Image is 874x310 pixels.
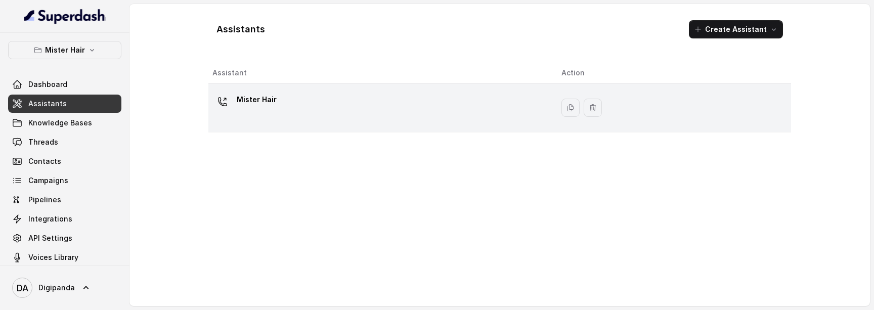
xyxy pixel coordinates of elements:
span: Threads [28,137,58,147]
span: Pipelines [28,195,61,205]
span: Campaigns [28,175,68,186]
span: Knowledge Bases [28,118,92,128]
a: Threads [8,133,121,151]
th: Action [553,63,791,83]
a: Pipelines [8,191,121,209]
a: Voices Library [8,248,121,267]
span: Dashboard [28,79,67,90]
a: API Settings [8,229,121,247]
a: Dashboard [8,75,121,94]
a: Integrations [8,210,121,228]
th: Assistant [208,63,553,83]
span: Contacts [28,156,61,166]
a: Assistants [8,95,121,113]
p: Mister Hair [237,92,277,108]
button: Create Assistant [689,20,783,38]
span: API Settings [28,233,72,243]
span: Voices Library [28,252,78,262]
button: Mister Hair [8,41,121,59]
p: Mister Hair [45,44,85,56]
a: Contacts [8,152,121,170]
text: DA [17,283,28,293]
img: light.svg [24,8,106,24]
span: Digipanda [38,283,75,293]
span: Assistants [28,99,67,109]
a: Campaigns [8,171,121,190]
h1: Assistants [216,21,265,37]
a: Digipanda [8,274,121,302]
span: Integrations [28,214,72,224]
a: Knowledge Bases [8,114,121,132]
